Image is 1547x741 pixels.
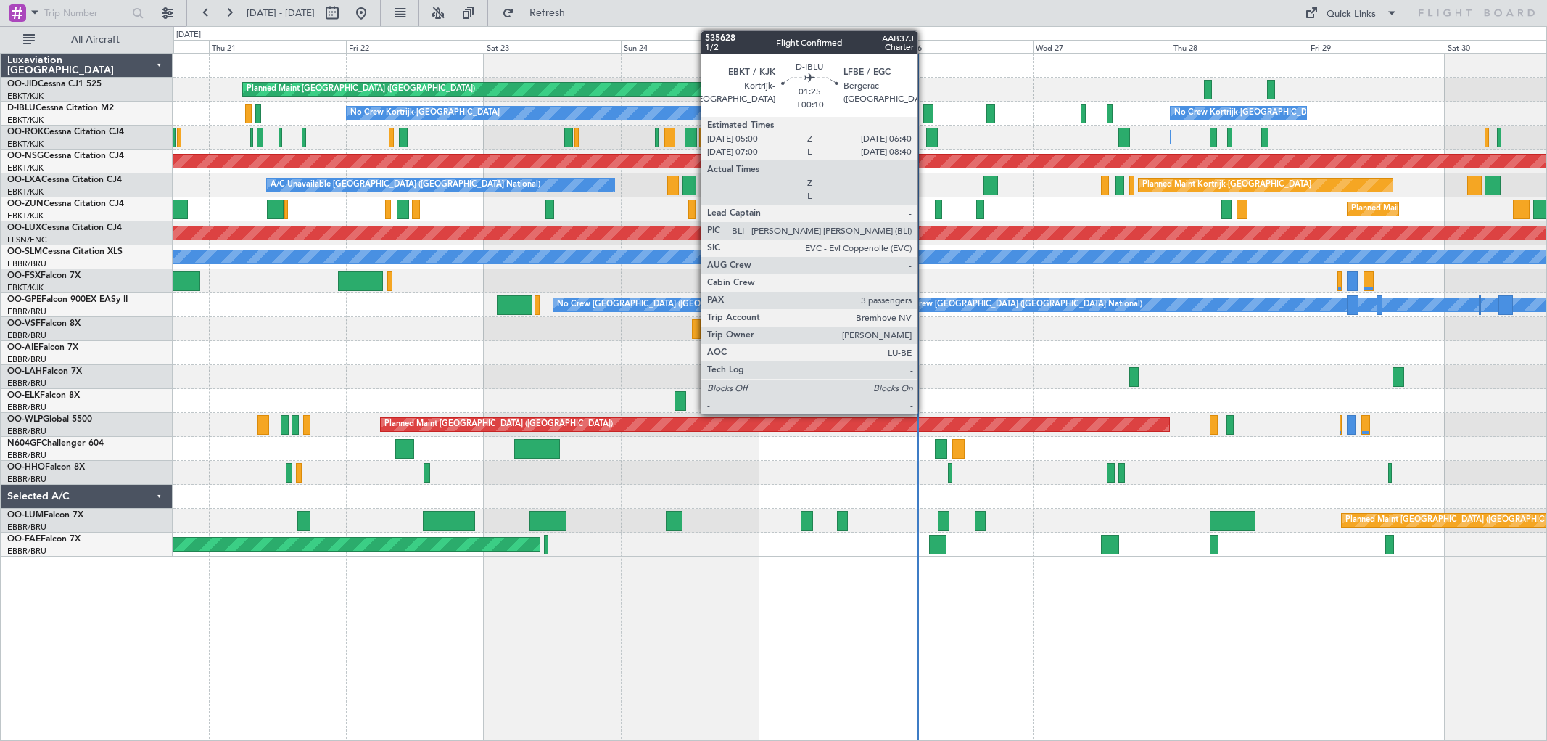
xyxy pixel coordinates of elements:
a: EBKT/KJK [7,139,44,150]
input: Trip Number [44,2,128,24]
div: Planned Maint [GEOGRAPHIC_DATA] ([GEOGRAPHIC_DATA]) [247,78,475,100]
button: Quick Links [1298,1,1405,25]
span: [DATE] - [DATE] [247,7,315,20]
a: EBKT/KJK [7,210,44,221]
a: OO-AIEFalcon 7X [7,343,78,352]
a: EBBR/BRU [7,306,46,317]
div: No Crew [GEOGRAPHIC_DATA] ([GEOGRAPHIC_DATA] National) [557,294,800,316]
div: A/C Unavailable [762,126,822,148]
span: OO-FAE [7,535,41,544]
div: Sat 23 [484,40,621,53]
span: OO-JID [7,80,38,89]
span: OO-VSF [7,319,41,328]
span: OO-FSX [7,271,41,280]
a: EBBR/BRU [7,426,46,437]
div: Quick Links [1327,7,1376,22]
a: N604GFChallenger 604 [7,439,104,448]
div: Mon 25 [759,40,896,53]
button: Refresh [495,1,582,25]
span: OO-LAH [7,367,42,376]
a: EBKT/KJK [7,115,44,126]
a: EBBR/BRU [7,522,46,533]
div: Planned Maint Kortrijk-[GEOGRAPHIC_DATA] [1142,174,1311,196]
a: EBKT/KJK [7,187,44,197]
span: OO-SLM [7,247,42,256]
span: Refresh [517,8,578,18]
span: OO-HHO [7,463,45,472]
span: OO-ELK [7,391,40,400]
span: OO-LXA [7,176,41,184]
div: Wed 27 [1033,40,1170,53]
a: EBBR/BRU [7,450,46,461]
span: OO-WLP [7,415,43,424]
a: OO-HHOFalcon 8X [7,463,85,472]
a: OO-LAHFalcon 7X [7,367,82,376]
a: OO-LXACessna Citation CJ4 [7,176,122,184]
a: OO-WLPGlobal 5500 [7,415,92,424]
span: OO-AIE [7,343,38,352]
div: [DATE] [176,29,201,41]
a: OO-ZUNCessna Citation CJ4 [7,200,124,208]
a: D-IBLUCessna Citation M2 [7,104,114,112]
a: LFSN/ENC [7,234,47,245]
div: No Crew [GEOGRAPHIC_DATA] ([GEOGRAPHIC_DATA] National) [899,294,1142,316]
div: Tue 26 [896,40,1033,53]
div: Planned Maint Kortrijk-[GEOGRAPHIC_DATA] [1351,198,1520,220]
a: OO-ELKFalcon 8X [7,391,80,400]
a: OO-NSGCessna Citation CJ4 [7,152,124,160]
div: No Crew Kortrijk-[GEOGRAPHIC_DATA] [350,102,500,124]
a: EBBR/BRU [7,330,46,341]
a: EBBR/BRU [7,474,46,485]
span: OO-ROK [7,128,44,136]
div: Fri 22 [346,40,483,53]
span: OO-ZUN [7,200,44,208]
a: OO-FSXFalcon 7X [7,271,81,280]
a: EBKT/KJK [7,282,44,293]
a: OO-GPEFalcon 900EX EASy II [7,295,128,304]
a: OO-VSFFalcon 8X [7,319,81,328]
div: Planned Maint [GEOGRAPHIC_DATA] ([GEOGRAPHIC_DATA]) [384,414,613,435]
a: EBBR/BRU [7,354,46,365]
span: N604GF [7,439,41,448]
span: OO-LUM [7,511,44,520]
div: No Crew Kortrijk-[GEOGRAPHIC_DATA] [1174,102,1324,124]
a: EBBR/BRU [7,378,46,389]
span: D-IBLU [7,104,36,112]
button: All Aircraft [16,28,157,52]
a: OO-LUMFalcon 7X [7,511,83,520]
div: Sun 24 [621,40,758,53]
div: Thu 21 [209,40,346,53]
a: OO-JIDCessna CJ1 525 [7,80,102,89]
div: Fri 29 [1308,40,1445,53]
a: OO-SLMCessna Citation XLS [7,247,123,256]
a: EBBR/BRU [7,402,46,413]
a: OO-FAEFalcon 7X [7,535,81,544]
a: EBKT/KJK [7,91,44,102]
a: OO-ROKCessna Citation CJ4 [7,128,124,136]
a: EBKT/KJK [7,163,44,173]
a: EBBR/BRU [7,258,46,269]
a: EBBR/BRU [7,546,46,557]
a: OO-LUXCessna Citation CJ4 [7,224,122,232]
span: OO-LUX [7,224,41,232]
span: OO-GPE [7,295,41,304]
div: A/C Unavailable [GEOGRAPHIC_DATA] ([GEOGRAPHIC_DATA] National) [271,174,540,196]
div: Thu 28 [1171,40,1308,53]
span: OO-NSG [7,152,44,160]
span: All Aircraft [38,35,153,45]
